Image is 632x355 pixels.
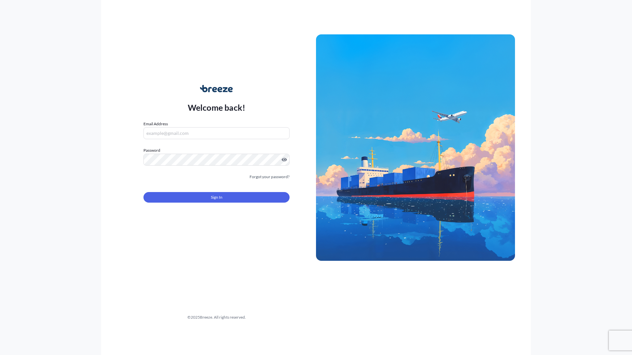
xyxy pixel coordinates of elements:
button: Sign In [143,192,290,203]
p: Welcome back! [188,102,246,113]
span: Sign In [211,194,222,201]
a: Forgot your password? [250,174,290,180]
label: Email Address [143,121,168,127]
img: Ship illustration [316,34,515,260]
div: © 2025 Breeze. All rights reserved. [117,314,316,321]
button: Show password [282,157,287,162]
input: example@gmail.com [143,127,290,139]
label: Password [143,147,290,154]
